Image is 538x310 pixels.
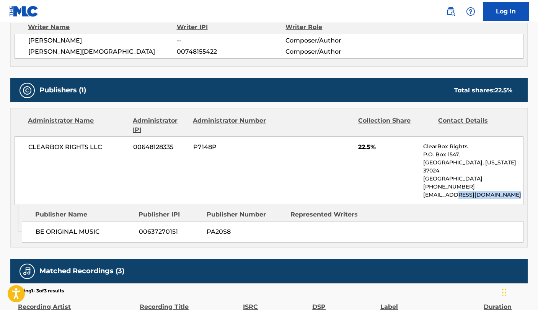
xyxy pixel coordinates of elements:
[495,87,512,94] span: 22.5 %
[423,151,523,159] p: P.O. Box 1547,
[483,2,529,21] a: Log In
[207,227,285,236] span: PA20S8
[28,116,127,134] div: Administrator Name
[285,47,385,56] span: Composer/Author
[207,210,285,219] div: Publisher Number
[423,191,523,199] p: [EMAIL_ADDRESS][DOMAIN_NAME]
[39,86,86,95] h5: Publishers (1)
[28,143,127,152] span: CLEARBOX RIGHTS LLC
[443,4,458,19] a: Public Search
[28,36,177,45] span: [PERSON_NAME]
[446,7,455,16] img: search
[423,183,523,191] p: [PHONE_NUMBER]
[502,281,507,304] div: Drag
[23,267,32,276] img: Matched Recordings
[423,143,523,151] p: ClearBox Rights
[285,23,385,32] div: Writer Role
[35,210,133,219] div: Publisher Name
[358,116,432,134] div: Collection Share
[290,210,368,219] div: Represented Writers
[133,143,187,152] span: 00648128335
[500,273,538,310] iframe: Chat Widget
[177,23,286,32] div: Writer IPI
[10,287,64,294] p: Showing 1 - 3 of 3 results
[423,175,523,183] p: [GEOGRAPHIC_DATA]
[39,267,124,276] h5: Matched Recordings (3)
[28,47,177,56] span: [PERSON_NAME][DEMOGRAPHIC_DATA]
[454,86,512,95] div: Total shares:
[177,36,285,45] span: --
[36,227,133,236] span: BE ORIGINAL MUSIC
[358,143,417,152] span: 22.5%
[133,116,187,134] div: Administrator IPI
[139,227,201,236] span: 00637270151
[193,116,267,134] div: Administrator Number
[438,116,512,134] div: Contact Details
[28,23,177,32] div: Writer Name
[9,6,39,17] img: MLC Logo
[139,210,201,219] div: Publisher IPI
[423,159,523,175] p: [GEOGRAPHIC_DATA], [US_STATE] 37024
[463,4,478,19] div: Help
[193,143,267,152] span: P7148P
[466,7,475,16] img: help
[23,86,32,95] img: Publishers
[177,47,285,56] span: 00748155422
[285,36,385,45] span: Composer/Author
